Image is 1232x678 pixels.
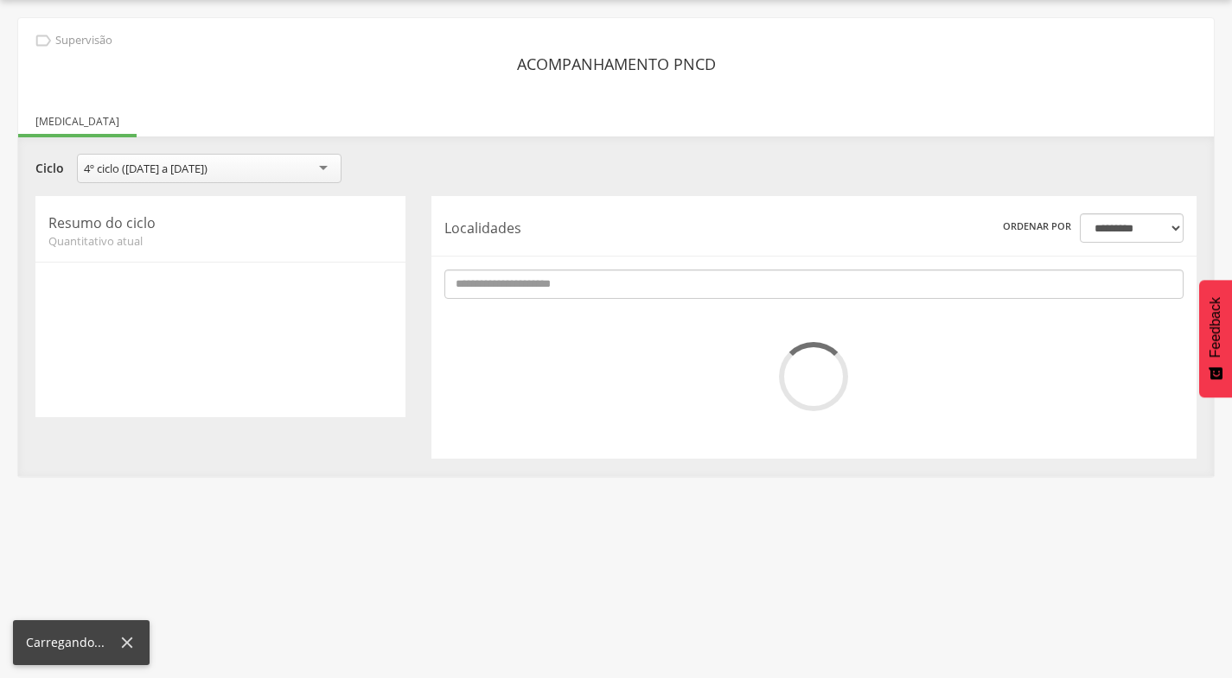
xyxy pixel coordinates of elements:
button: Feedback - Mostrar pesquisa [1199,280,1232,397]
p: Localidades [444,219,763,238]
header: Acompanhamento PNCD [517,48,716,79]
div: 4º ciclo ([DATE] a [DATE]) [84,161,207,176]
span: Quantitativo atual [48,233,393,249]
label: Ciclo [35,160,64,177]
p: Supervisão [55,34,112,48]
span: Feedback [1208,297,1223,358]
i:  [34,31,53,50]
label: Ordenar por [1003,219,1071,233]
p: Resumo do ciclo [48,213,393,233]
